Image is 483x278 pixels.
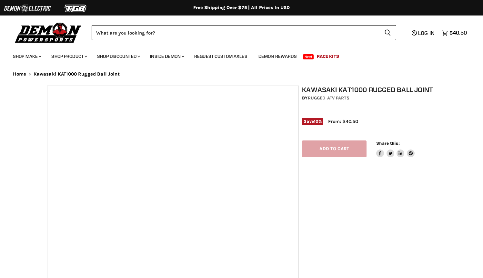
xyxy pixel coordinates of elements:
img: Demon Electric Logo 2 [3,2,52,15]
a: Home [13,71,26,77]
img: TGB Logo 2 [52,2,100,15]
form: Product [92,25,396,40]
h1: Kawasaki KAT1000 Rugged Ball Joint [302,86,439,94]
span: Share this: [376,141,399,146]
div: by [302,95,439,102]
a: Race Kits [312,50,344,63]
a: Request Custom Axles [189,50,252,63]
a: $40.50 [438,28,470,37]
a: Demon Rewards [254,50,302,63]
a: Shop Discounted [92,50,144,63]
span: Log in [418,30,435,36]
input: Search [92,25,379,40]
ul: Main menu [8,47,465,63]
span: 10 [314,119,318,124]
img: Demon Powersports [13,21,84,44]
span: New! [303,54,314,59]
span: $40.50 [449,30,467,36]
span: From: $40.50 [328,118,358,124]
aside: Share this: [376,140,415,158]
a: Log in [409,30,438,36]
a: Inside Demon [145,50,188,63]
button: Search [379,25,396,40]
a: Rugged ATV Parts [308,95,349,101]
a: Shop Product [46,50,91,63]
a: Shop Make [8,50,45,63]
span: Kawasaki KAT1000 Rugged Ball Joint [34,71,120,77]
span: Save % [302,118,323,125]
